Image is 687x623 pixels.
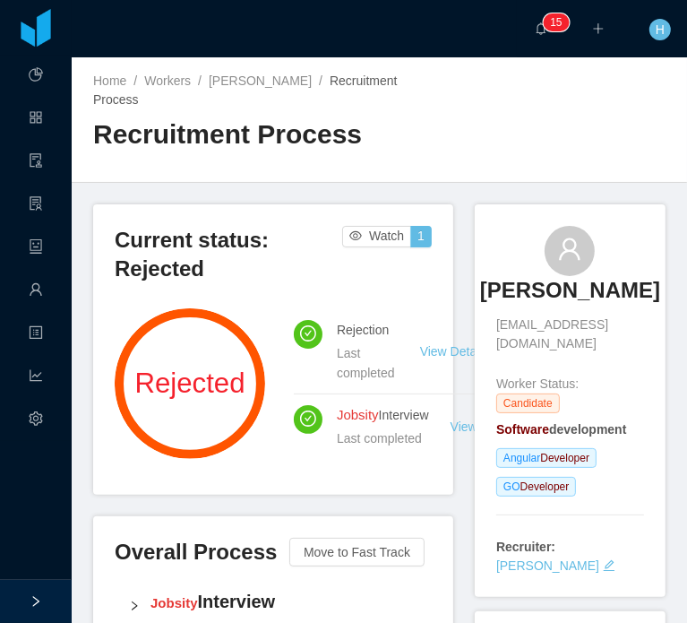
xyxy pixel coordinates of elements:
[29,273,43,310] a: icon: user
[550,13,556,31] p: 1
[496,316,644,353] span: [EMAIL_ADDRESS][DOMAIN_NAME]
[300,325,316,342] i: icon: check-circle
[480,276,660,316] a: [PERSON_NAME]
[289,538,425,567] button: Move to Fast Track
[592,22,605,35] i: icon: plus
[115,370,265,398] span: Rejected
[129,601,140,611] i: icon: right
[93,74,398,107] span: Recruitment Process
[557,237,582,262] i: icon: user
[543,13,569,31] sup: 15
[29,316,43,353] a: icon: profile
[337,320,399,340] h4: Rejection
[150,595,198,610] ah_el_jm_1759772828886: Jobsity
[319,74,322,88] span: /
[198,74,202,88] span: /
[133,74,137,88] span: /
[656,19,665,40] span: H
[115,226,342,284] h3: Current status: Rejected
[93,117,380,153] h2: Recruitment Process
[29,100,43,138] a: icon: appstore
[209,74,312,88] a: [PERSON_NAME]
[29,229,43,267] a: icon: robot
[115,538,289,567] h3: Overall Process
[496,540,555,554] strong: Recruiter:
[150,589,417,614] h4: Interview
[93,74,126,88] a: Home
[496,558,599,573] a: [PERSON_NAME]
[29,188,43,224] i: icon: solution
[420,344,489,359] a: View Details
[496,422,549,437] ah_el_jm_1759773177254: Software
[29,360,43,396] i: icon: line-chart
[480,276,660,305] h3: [PERSON_NAME]
[337,343,399,383] div: Last completed
[603,559,615,572] i: icon: edit
[144,74,191,88] a: Workers
[337,428,429,448] div: Last completed
[342,226,411,247] button: icon: eyeWatch
[410,226,432,247] button: 1
[337,405,429,425] h4: Interview
[496,394,560,413] span: Candidate
[496,477,576,497] span: GO
[540,452,589,464] ah_el_jm_1759772948523: Developer
[29,143,43,181] a: icon: audit
[337,407,379,422] ah_el_jm_1759772828886: Jobsity
[496,376,579,391] span: Worker Status:
[29,57,43,95] a: icon: pie-chart
[535,22,547,35] i: icon: bell
[496,448,597,468] span: Angular
[520,480,570,493] ah_el_jm_1759772948523: Developer
[556,13,562,31] p: 5
[29,403,43,439] i: icon: setting
[496,422,626,437] strong: development
[451,420,520,434] a: View Details
[300,411,316,427] i: icon: check-circle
